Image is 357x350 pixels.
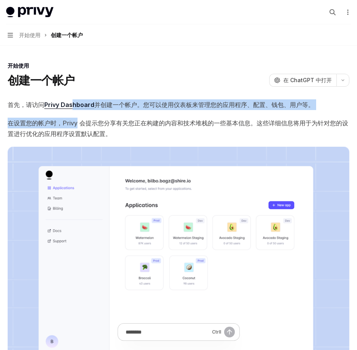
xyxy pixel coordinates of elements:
[224,327,235,337] button: 发送消息
[51,31,83,40] div: 创建一个帐户
[8,62,349,70] div: 开始使用
[6,7,53,18] img: 灯光标志
[269,74,336,87] button: 在 ChatGPT 中打开
[8,118,349,139] span: 在设置您的帐户时，Privy 会提示您分享有关您正在构建的内容和技术堆栈的一些基本信息。这些详细信息将用于为针对您的设置进行优化的应用程序设置默认配置。
[326,6,339,18] button: 打开搜索
[283,76,332,84] span: 在 ChatGPT 中打开
[8,73,75,87] h1: 创建一个帐户
[19,31,40,40] span: 开始使用
[126,324,209,340] input: 问一个问题...
[8,99,349,110] span: 首先，请访问 并创建一个帐户。您可以使用仪表板来管理您的应用程序、配置、钱包、用户等。
[343,7,351,18] button: 更多作
[44,101,94,109] a: Privy Dashboard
